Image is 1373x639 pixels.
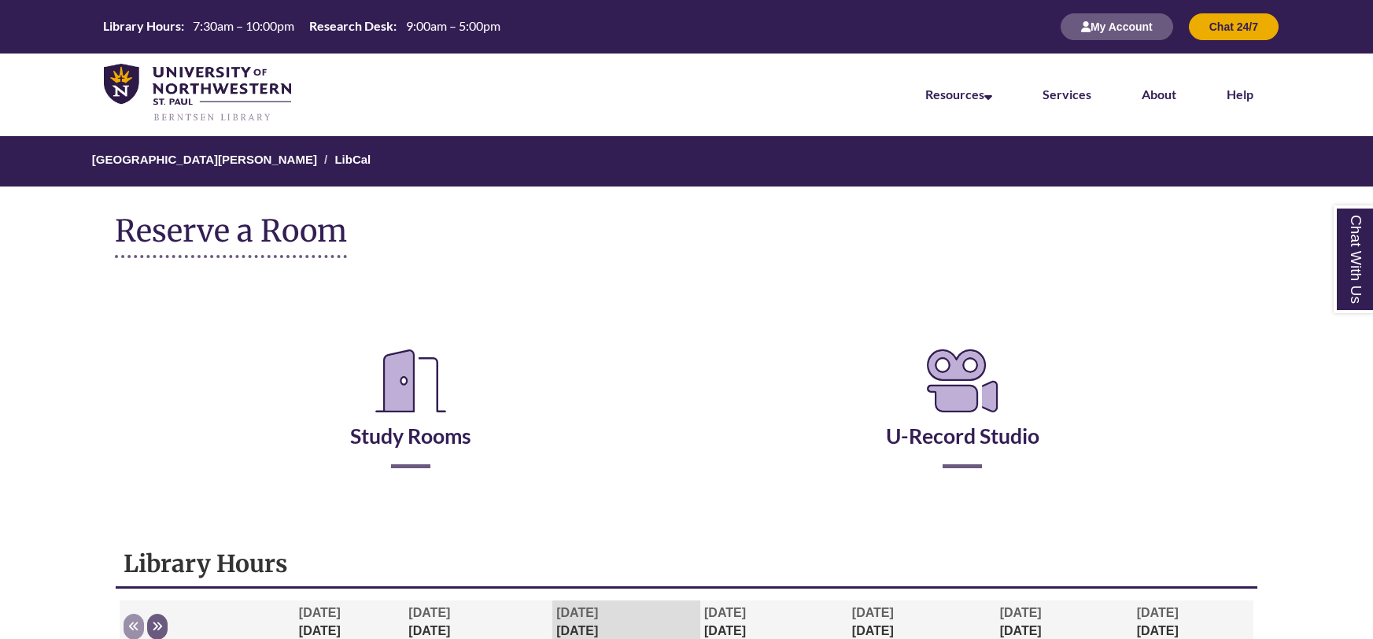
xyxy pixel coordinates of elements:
[334,153,371,166] a: LibCal
[92,153,317,166] a: [GEOGRAPHIC_DATA][PERSON_NAME]
[193,18,294,33] span: 7:30am – 10:00pm
[350,384,471,449] a: Study Rooms
[97,17,506,36] a: Hours Today
[115,297,1258,515] div: Reserve a Room
[1000,606,1042,619] span: [DATE]
[115,214,347,258] h1: Reserve a Room
[925,87,992,102] a: Resources
[104,64,291,123] img: UNWSP Library Logo
[124,549,1249,578] h1: Library Hours
[299,606,341,619] span: [DATE]
[303,17,399,35] th: Research Desk:
[115,136,1258,187] nav: Breadcrumb
[1043,87,1091,102] a: Services
[1061,13,1173,40] button: My Account
[1061,20,1173,33] a: My Account
[852,606,894,619] span: [DATE]
[97,17,186,35] th: Library Hours:
[97,17,506,35] table: Hours Today
[1227,87,1253,102] a: Help
[1142,87,1176,102] a: About
[704,606,746,619] span: [DATE]
[556,606,598,619] span: [DATE]
[1137,606,1179,619] span: [DATE]
[886,384,1039,449] a: U-Record Studio
[408,606,450,619] span: [DATE]
[1189,13,1279,40] button: Chat 24/7
[1189,20,1279,33] a: Chat 24/7
[406,18,500,33] span: 9:00am – 5:00pm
